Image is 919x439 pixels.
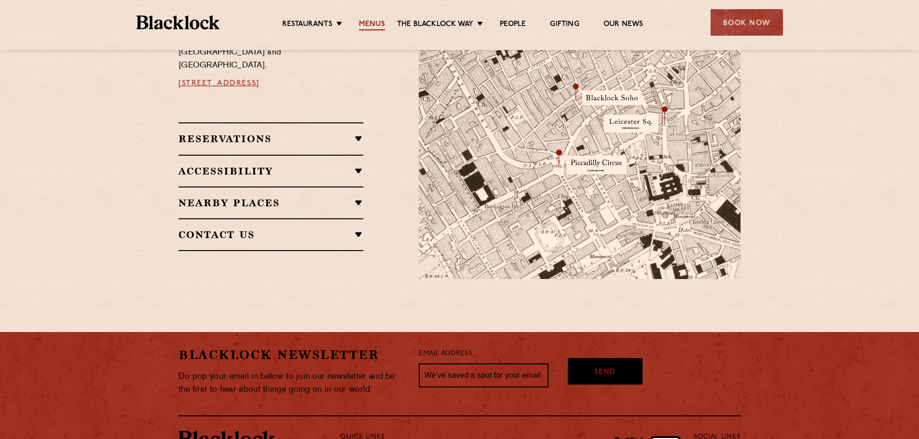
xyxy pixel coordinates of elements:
h2: Nearby Places [178,197,363,209]
a: [STREET_ADDRESS] [178,80,260,87]
span: Send [594,367,616,378]
h2: Accessibility [178,165,363,177]
a: People [500,20,526,30]
a: Menus [359,20,385,30]
a: Gifting [550,20,579,30]
p: Do pop your email in below to join our newsletter and be the first to hear about things going on ... [178,370,404,396]
h2: Blacklock Newsletter [178,346,404,363]
h2: Reservations [178,133,363,145]
a: Our News [604,20,644,30]
a: Restaurants [282,20,332,30]
div: Book Now [711,9,783,36]
h2: Contact Us [178,229,363,240]
img: BL_Textured_Logo-footer-cropped.svg [137,15,220,29]
input: We’ve saved a spot for your email... [419,363,549,387]
img: svg%3E [637,189,772,279]
a: The Blacklock Way [397,20,473,30]
label: Email Address [419,348,472,359]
